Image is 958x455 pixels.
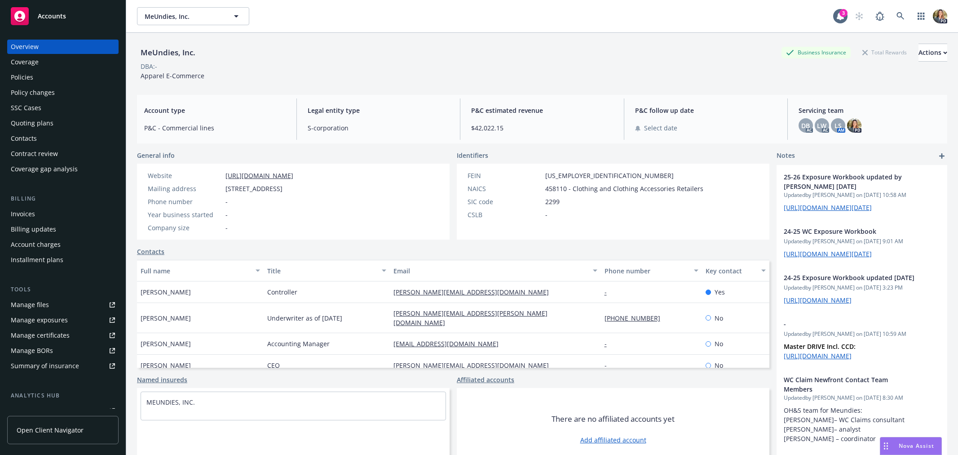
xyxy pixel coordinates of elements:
div: Contacts [11,131,37,146]
span: Notes [777,151,795,161]
span: LW [817,121,826,130]
span: [PERSON_NAME] [141,313,191,323]
div: Title [267,266,377,276]
div: Website [148,171,222,180]
a: [PERSON_NAME][EMAIL_ADDRESS][PERSON_NAME][DOMAIN_NAME] [393,309,547,327]
div: Coverage gap analysis [11,162,78,176]
a: Named insureds [137,375,187,384]
div: Tools [7,285,119,294]
span: - [225,223,228,232]
a: Invoices [7,207,119,221]
a: [PHONE_NUMBER] [605,314,667,322]
a: Coverage [7,55,119,69]
span: 458110 - Clothing and Clothing Accessories Retailers [545,184,703,193]
a: [URL][DOMAIN_NAME][DATE] [784,203,872,212]
div: -Updatedby [PERSON_NAME] on [DATE] 10:59 AMMaster DRIVE Incl. CCD: [URL][DOMAIN_NAME] [777,312,947,368]
span: Updated by [PERSON_NAME] on [DATE] 9:01 AM [784,237,940,245]
a: add [936,151,947,161]
button: Title [264,260,390,281]
div: Business Insurance [781,47,851,58]
span: Identifiers [457,151,488,160]
div: Invoices [11,207,35,221]
button: Full name [137,260,264,281]
a: - [605,361,614,370]
a: Loss summary generator [7,404,119,418]
span: Select date [644,123,677,133]
div: Phone number [605,266,689,276]
a: [URL][DOMAIN_NAME] [784,352,852,360]
div: Email [393,266,587,276]
span: 24-25 WC Exposure Workbook [784,227,917,236]
a: Summary of insurance [7,359,119,373]
span: [US_EMPLOYER_IDENTIFICATION_NUMBER] [545,171,674,180]
div: Drag to move [880,437,892,455]
span: Updated by [PERSON_NAME] on [DATE] 8:30 AM [784,394,940,402]
span: Yes [715,287,725,297]
div: Phone number [148,197,222,206]
span: [PERSON_NAME] [141,339,191,348]
div: Manage BORs [11,343,53,358]
a: Add affiliated account [580,435,646,445]
a: [PERSON_NAME][EMAIL_ADDRESS][DOMAIN_NAME] [393,288,556,296]
span: 25-26 Exposure Workbook updated by [PERSON_NAME] [DATE] [784,172,917,191]
strong: Master DRIVE Incl. CCD: [784,342,856,351]
div: Coverage [11,55,39,69]
span: No [715,313,723,323]
div: 3 [839,7,848,15]
div: Billing [7,194,119,203]
span: - [784,319,917,329]
button: Actions [918,44,947,62]
div: CSLB [468,210,542,219]
span: [PERSON_NAME] [141,287,191,297]
img: photo [847,118,861,133]
div: WC Claim Newfront Contact Team MembersUpdatedby [PERSON_NAME] on [DATE] 8:30 AMOH&S team for Meun... [777,368,947,451]
span: Accounting Manager [267,339,330,348]
span: Controller [267,287,297,297]
div: Manage certificates [11,328,70,343]
span: Servicing team [799,106,940,115]
a: [PERSON_NAME][EMAIL_ADDRESS][DOMAIN_NAME] [393,361,556,370]
span: DB [801,121,810,130]
span: Accounts [38,13,66,20]
a: MEUNDIES, INC. [146,398,195,406]
button: Phone number [601,260,702,281]
div: Billing updates [11,222,56,236]
a: [URL][DOMAIN_NAME][DATE] [784,250,872,258]
div: Quoting plans [11,116,53,130]
a: Contract review [7,147,119,161]
div: Analytics hub [7,391,119,400]
span: No [715,361,723,370]
span: - [225,197,228,206]
span: P&C - Commercial lines [144,123,286,133]
div: Company size [148,223,222,232]
div: Policy changes [11,85,55,100]
a: Policies [7,70,119,85]
a: - [605,339,614,348]
span: - [225,210,228,219]
span: Updated by [PERSON_NAME] on [DATE] 10:59 AM [784,330,940,338]
div: Overview [11,40,39,54]
div: Loss summary generator [11,404,85,418]
a: Contacts [7,131,119,146]
span: Updated by [PERSON_NAME] on [DATE] 10:58 AM [784,191,940,199]
div: Manage files [11,298,49,312]
span: 2299 [545,197,560,206]
div: 25-26 Exposure Workbook updated by [PERSON_NAME] [DATE]Updatedby [PERSON_NAME] on [DATE] 10:58 AM... [777,165,947,219]
a: Manage exposures [7,313,119,327]
span: There are no affiliated accounts yet [552,414,675,424]
span: Legal entity type [308,106,449,115]
div: Summary of insurance [11,359,79,373]
img: photo [933,9,947,23]
div: Manage exposures [11,313,68,327]
p: OH&S team for Meundies: [PERSON_NAME]– WC Claims consultant [PERSON_NAME]– analyst [PERSON_NAME] ... [784,406,940,443]
div: Policies [11,70,33,85]
a: Affiliated accounts [457,375,514,384]
button: Key contact [702,260,769,281]
span: $42,022.15 [471,123,613,133]
button: MeUndies, Inc. [137,7,249,25]
a: Quoting plans [7,116,119,130]
span: P&C estimated revenue [471,106,613,115]
a: Manage BORs [7,343,119,358]
div: Full name [141,266,250,276]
